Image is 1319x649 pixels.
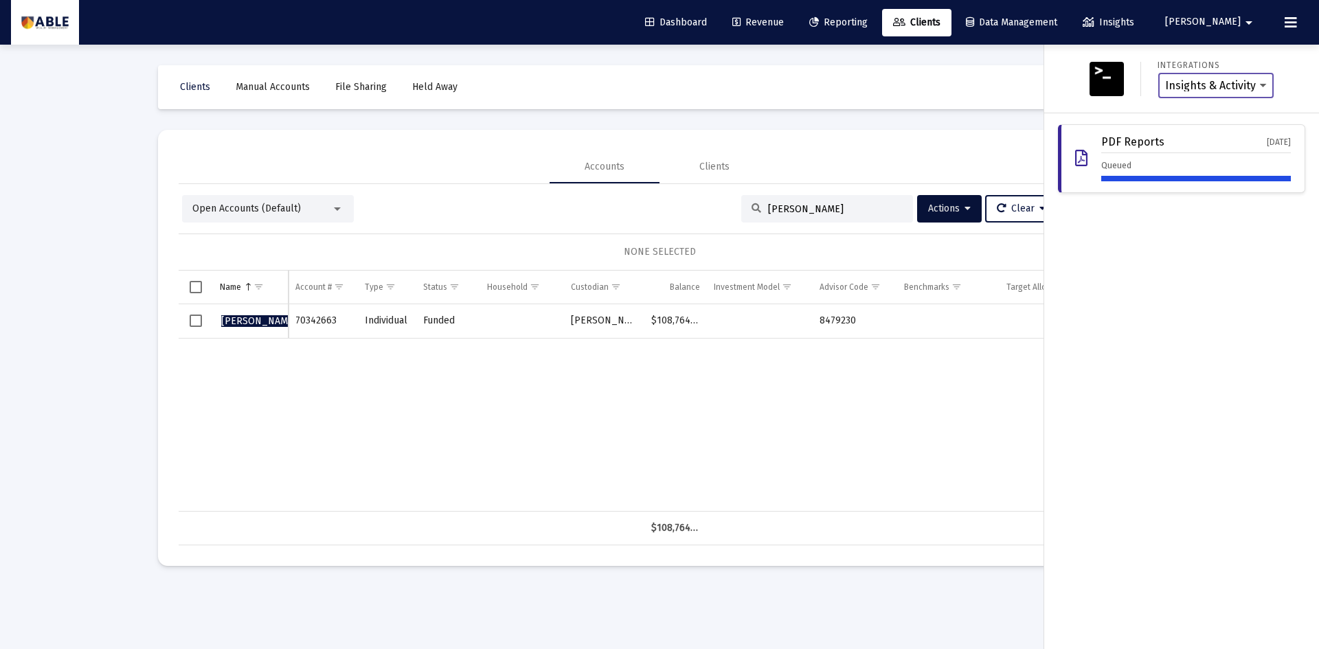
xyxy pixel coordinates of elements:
img: Dashboard [21,9,69,36]
span: Dashboard [645,16,707,28]
span: Revenue [732,16,784,28]
a: Insights [1072,9,1145,36]
span: [PERSON_NAME] [1165,16,1241,28]
mat-icon: arrow_drop_down [1241,9,1257,36]
span: Reporting [809,16,868,28]
a: Reporting [798,9,879,36]
span: Clients [893,16,940,28]
a: Dashboard [634,9,718,36]
span: Data Management [966,16,1057,28]
span: Insights [1083,16,1134,28]
button: [PERSON_NAME] [1149,8,1274,36]
a: Data Management [955,9,1068,36]
a: Clients [882,9,951,36]
a: Revenue [721,9,795,36]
